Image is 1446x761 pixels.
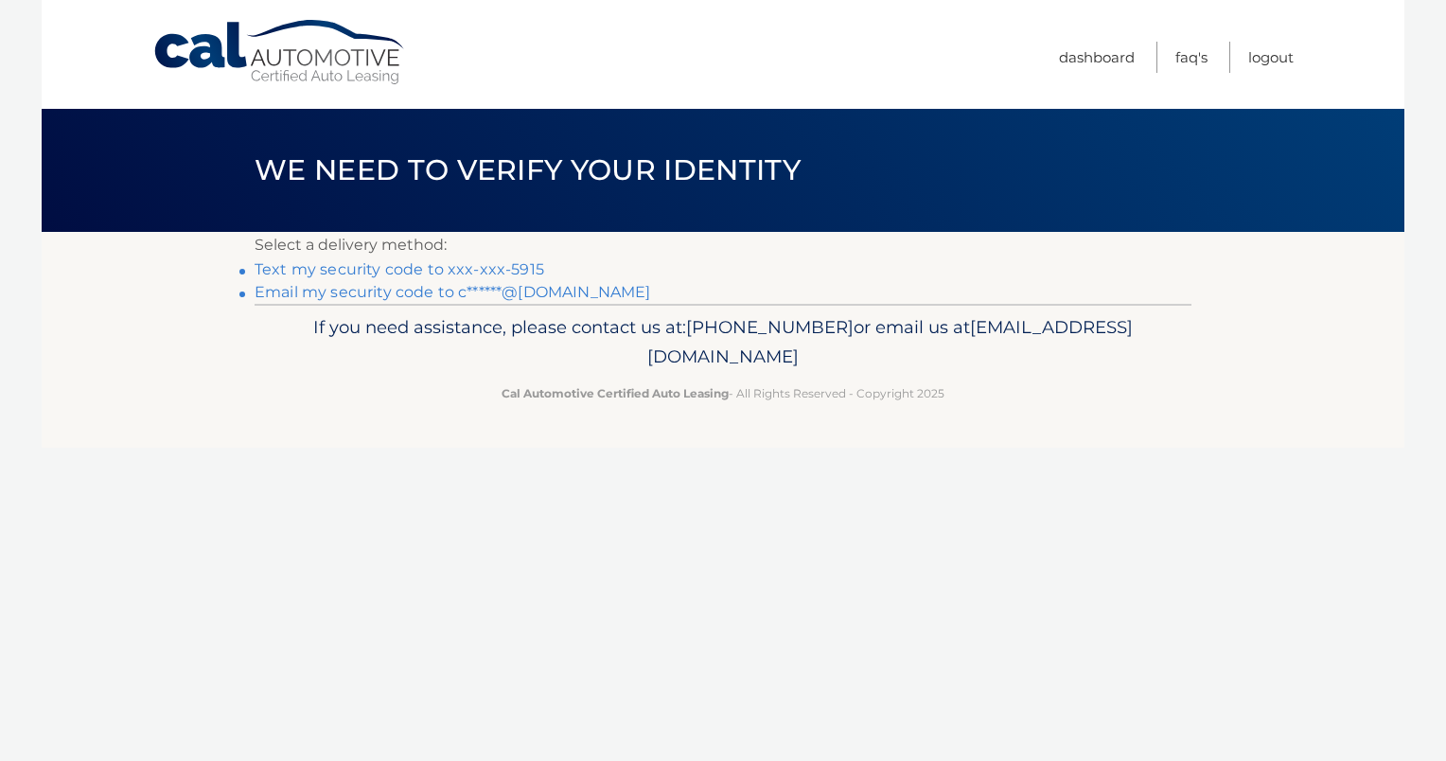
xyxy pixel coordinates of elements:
[255,260,544,278] a: Text my security code to xxx-xxx-5915
[1059,42,1135,73] a: Dashboard
[255,232,1191,258] p: Select a delivery method:
[152,19,408,86] a: Cal Automotive
[255,152,801,187] span: We need to verify your identity
[1175,42,1208,73] a: FAQ's
[686,316,854,338] span: [PHONE_NUMBER]
[1248,42,1294,73] a: Logout
[255,283,651,301] a: Email my security code to c******@[DOMAIN_NAME]
[502,386,729,400] strong: Cal Automotive Certified Auto Leasing
[267,312,1179,373] p: If you need assistance, please contact us at: or email us at
[267,383,1179,403] p: - All Rights Reserved - Copyright 2025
